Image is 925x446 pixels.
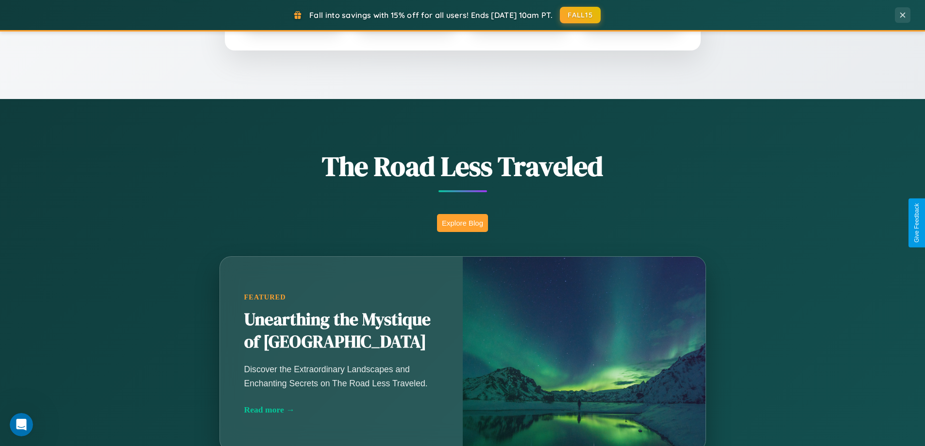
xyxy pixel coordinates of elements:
div: Read more → [244,405,438,415]
p: Discover the Extraordinary Landscapes and Enchanting Secrets on The Road Less Traveled. [244,363,438,390]
button: FALL15 [560,7,601,23]
div: Featured [244,293,438,301]
span: Fall into savings with 15% off for all users! Ends [DATE] 10am PT. [309,10,553,20]
button: Explore Blog [437,214,488,232]
iframe: Intercom live chat [10,413,33,436]
h2: Unearthing the Mystique of [GEOGRAPHIC_DATA] [244,309,438,353]
div: Give Feedback [913,203,920,243]
h1: The Road Less Traveled [171,148,754,185]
